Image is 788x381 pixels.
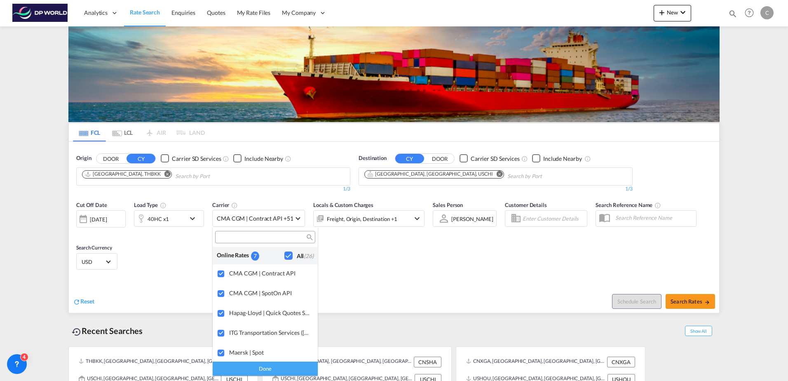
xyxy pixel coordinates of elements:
md-checkbox: Checkbox No Ink [284,251,314,260]
div: ITG Transportation Services ([GEOGRAPHIC_DATA]) | API [229,329,311,336]
span: (26) [304,252,314,259]
div: Online Rates [217,251,251,260]
div: CMA CGM | Contract API [229,270,311,277]
div: Maersk | Spot [229,349,311,356]
div: All [297,252,314,260]
div: CMA CGM | SpotOn API [229,289,311,296]
div: Done [213,361,318,376]
div: Hapag-Lloyd | Quick Quotes Spot [229,309,311,316]
div: 7 [251,252,259,260]
md-icon: icon-magnify [306,234,312,240]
